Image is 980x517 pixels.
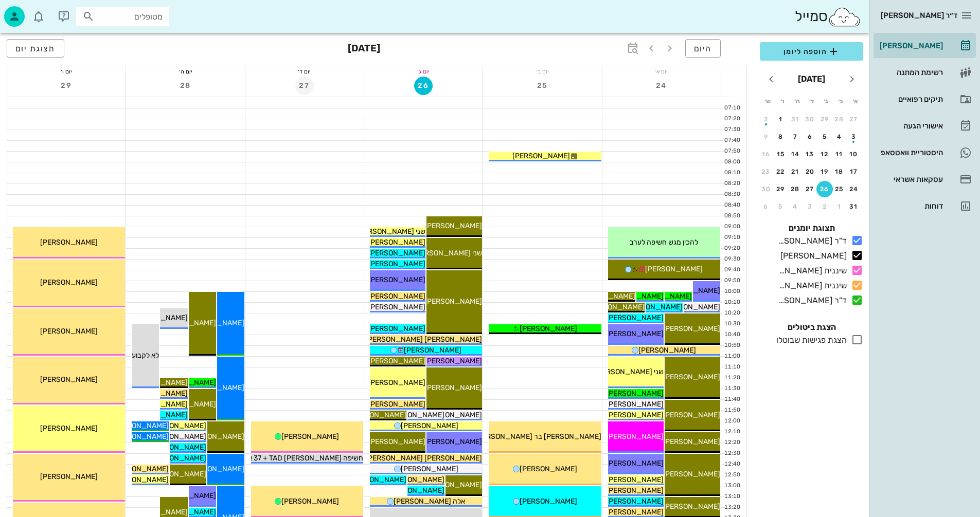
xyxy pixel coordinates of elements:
[758,181,774,197] button: 30
[831,146,848,162] button: 11
[663,373,720,381] span: [PERSON_NAME]
[758,116,774,123] div: 2
[245,66,364,77] div: יום ד׳
[758,128,774,145] button: 9
[758,203,774,210] div: 6
[878,42,943,50] div: [PERSON_NAME]
[721,276,742,285] div: 09:50
[40,327,98,336] span: [PERSON_NAME]
[721,179,742,188] div: 08:20
[881,11,957,20] span: ד״ר [PERSON_NAME]
[831,133,848,140] div: 4
[349,475,406,484] span: [PERSON_NAME]
[721,492,742,501] div: 13:10
[663,324,720,333] span: [PERSON_NAME]
[802,146,818,162] button: 13
[721,190,742,199] div: 08:30
[721,223,742,231] div: 09:00
[721,374,742,382] div: 11:20
[787,111,804,127] button: 31
[846,111,862,127] button: 27
[424,297,482,306] span: [PERSON_NAME]
[819,93,833,110] th: ג׳
[843,70,861,88] button: חודש שעבר
[15,44,56,53] span: תצוגת יום
[111,421,169,430] span: [PERSON_NAME]
[483,66,601,77] div: יום ב׳
[846,151,862,158] div: 10
[721,255,742,264] div: 09:30
[721,395,742,404] div: 11:40
[721,125,742,134] div: 07:30
[846,186,862,193] div: 24
[365,335,482,344] span: [PERSON_NAME] [PERSON_NAME]
[773,146,789,162] button: 15
[721,320,742,328] div: 10:30
[758,168,774,175] div: 23
[831,163,848,180] button: 18
[295,77,314,95] button: 27
[760,222,863,234] h4: תצוגת יומנים
[638,346,696,355] span: [PERSON_NAME]
[774,294,847,307] div: ד"ר [PERSON_NAME]
[149,454,206,463] span: [PERSON_NAME]
[149,443,206,452] span: [PERSON_NAME]
[721,136,742,145] div: 07:40
[846,116,862,123] div: 27
[816,111,833,127] button: 29
[774,235,847,247] div: ד"ר [PERSON_NAME]
[721,287,742,296] div: 10:00
[831,181,848,197] button: 25
[874,114,976,138] a: אישורי הגעה
[816,203,833,210] div: 2
[404,346,461,355] span: [PERSON_NAME]
[663,303,720,311] span: [PERSON_NAME]
[721,115,742,123] div: 07:20
[721,298,742,307] div: 10:10
[874,60,976,85] a: רשימת המתנה
[176,77,195,95] button: 28
[773,163,789,180] button: 22
[721,147,742,156] div: 07:50
[126,66,244,77] div: יום ה׳
[758,111,774,127] button: 2
[721,384,742,393] div: 11:30
[831,186,848,193] div: 25
[760,321,863,334] h4: הצגת ביטולים
[802,133,818,140] div: 6
[606,497,664,506] span: [PERSON_NAME]
[652,77,671,95] button: 24
[394,497,465,506] span: אלה [PERSON_NAME]
[834,93,847,110] th: ב׳
[816,181,833,197] button: 26
[775,93,789,110] th: ו׳
[365,454,482,463] span: [PERSON_NAME] [PERSON_NAME]
[694,44,712,53] span: היום
[364,66,483,77] div: יום ג׳
[846,133,862,140] div: 3
[761,93,774,110] th: ש׳
[721,417,742,426] div: 12:00
[787,128,804,145] button: 7
[805,93,818,110] th: ד׳
[520,324,577,333] span: [PERSON_NAME]
[40,238,98,247] span: [PERSON_NAME]
[787,133,804,140] div: 7
[773,186,789,193] div: 29
[874,87,976,112] a: תיקים רפואיים
[520,497,577,506] span: [PERSON_NAME]
[368,238,425,247] span: [PERSON_NAME]
[368,357,425,365] span: [PERSON_NAME]
[357,227,425,236] span: שני [PERSON_NAME]
[760,42,863,61] button: הוספה ליומן
[602,66,721,77] div: יום א׳
[652,81,671,90] span: 24
[721,266,742,274] div: 09:40
[831,111,848,127] button: 28
[849,93,862,110] th: א׳
[721,438,742,447] div: 12:20
[802,186,818,193] div: 27
[816,151,833,158] div: 12
[463,432,601,441] span: [PERSON_NAME] בר [PERSON_NAME] טוב
[794,69,829,89] button: [DATE]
